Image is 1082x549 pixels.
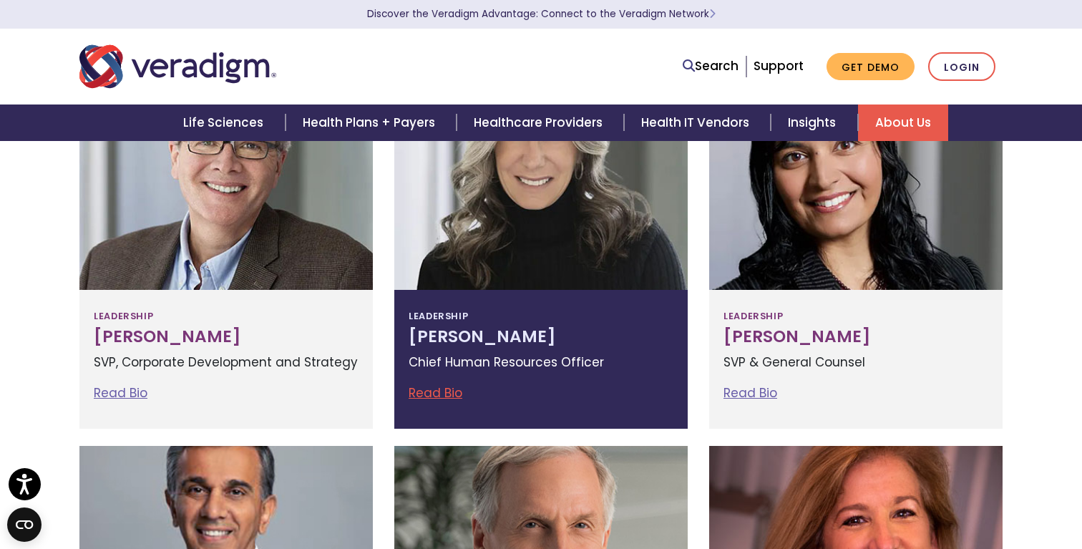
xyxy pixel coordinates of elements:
[409,384,462,402] a: Read Bio
[457,105,624,141] a: Healthcare Providers
[409,353,673,372] p: Chief Human Resources Officer
[367,7,716,21] a: Discover the Veradigm Advantage: Connect to the Veradigm NetworkLearn More
[858,105,948,141] a: About Us
[409,327,673,347] h3: [PERSON_NAME]
[709,7,716,21] span: Learn More
[723,353,988,372] p: SVP & General Counsel
[723,327,988,347] h3: [PERSON_NAME]
[286,105,457,141] a: Health Plans + Payers
[94,327,359,347] h3: [PERSON_NAME]
[683,57,739,76] a: Search
[94,384,147,402] a: Read Bio
[624,105,771,141] a: Health IT Vendors
[79,43,276,90] img: Veradigm logo
[827,53,915,81] a: Get Demo
[723,384,777,402] a: Read Bio
[94,304,153,327] span: Leadership
[7,507,42,542] button: Open CMP widget
[409,304,468,327] span: Leadership
[723,304,783,327] span: Leadership
[166,105,285,141] a: Life Sciences
[928,52,995,82] a: Login
[94,353,359,372] p: SVP, Corporate Development and Strategy
[754,57,804,74] a: Support
[771,105,857,141] a: Insights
